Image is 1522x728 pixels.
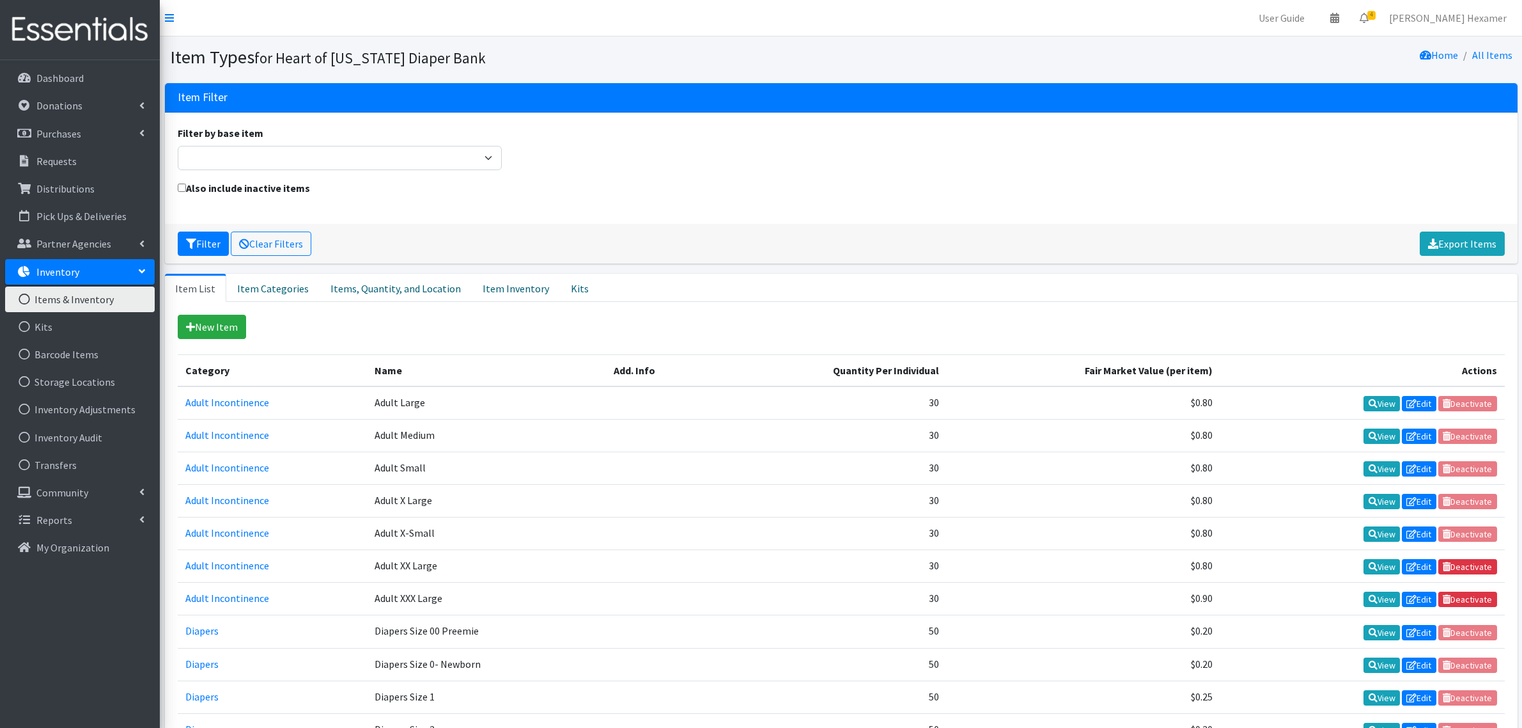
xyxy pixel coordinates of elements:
a: Edit [1402,625,1436,640]
a: Export Items [1420,232,1505,256]
a: Item List [165,274,226,302]
a: 4 [1349,5,1379,31]
a: Kits [560,274,600,302]
p: Dashboard [36,72,84,84]
td: Adult Large [367,386,607,420]
a: My Organization [5,535,155,560]
a: Storage Locations [5,369,155,395]
a: Adult Incontinence [185,526,269,539]
a: Edit [1402,494,1436,509]
a: Inventory [5,259,155,285]
a: View [1363,592,1400,607]
a: Diapers [185,690,219,703]
a: View [1363,494,1400,509]
th: Add. Info [606,354,715,386]
td: $0.80 [947,484,1220,517]
td: $0.80 [947,452,1220,484]
td: Adult X-Small [367,518,607,550]
td: $0.25 [947,681,1220,713]
td: 50 [715,615,947,648]
a: Adult Incontinence [185,592,269,605]
img: HumanEssentials [5,8,155,51]
td: 30 [715,518,947,550]
td: $0.20 [947,615,1220,648]
p: Partner Agencies [36,237,111,250]
a: View [1363,526,1400,542]
td: $0.20 [947,648,1220,681]
p: My Organization [36,541,109,554]
a: Pick Ups & Deliveries [5,203,155,229]
a: View [1363,690,1400,706]
a: View [1363,429,1400,444]
td: 50 [715,648,947,681]
td: Adult Small [367,452,607,484]
a: Inventory Adjustments [5,397,155,422]
a: Adult Incontinence [185,429,269,441]
a: View [1363,559,1400,574]
a: Partner Agencies [5,231,155,257]
td: 30 [715,386,947,420]
p: Donations [36,99,82,112]
a: View [1363,658,1400,673]
a: Adult Incontinence [185,559,269,572]
a: View [1363,396,1400,411]
td: Adult XXX Large [367,583,607,615]
td: Diapers Size 1 [367,681,607,713]
h3: Item Filter [178,91,228,104]
a: Purchases [5,121,155,146]
td: $0.80 [947,419,1220,452]
a: All Items [1472,49,1512,61]
a: [PERSON_NAME] Hexamer [1379,5,1517,31]
td: Adult XX Large [367,550,607,583]
a: Items, Quantity, and Location [320,274,472,302]
td: Adult Medium [367,419,607,452]
a: Adult Incontinence [185,396,269,409]
a: Donations [5,93,155,118]
a: Diapers [185,658,219,670]
td: 30 [715,550,947,583]
a: Items & Inventory [5,287,155,312]
a: Home [1420,49,1458,61]
th: Category [178,354,367,386]
a: Edit [1402,526,1436,542]
a: Edit [1402,396,1436,411]
a: Adult Incontinence [185,494,269,507]
p: Reports [36,514,72,526]
td: $0.80 [947,550,1220,583]
input: Also include inactive items [178,184,186,192]
td: 30 [715,452,947,484]
td: $0.90 [947,583,1220,615]
td: Adult X Large [367,484,607,517]
a: Adult Incontinence [185,461,269,474]
a: Requests [5,148,155,174]
p: Requests [36,155,77,168]
p: Distributions [36,182,95,195]
a: Edit [1402,461,1436,477]
small: for Heart of [US_STATE] Diaper Bank [254,49,486,67]
td: 30 [715,419,947,452]
a: Deactivate [1438,592,1497,607]
th: Fair Market Value (per item) [947,354,1220,386]
label: Filter by base item [178,125,263,141]
td: 30 [715,484,947,517]
a: Barcode Items [5,342,155,367]
a: Inventory Audit [5,425,155,450]
p: Purchases [36,127,81,140]
a: User Guide [1248,5,1315,31]
th: Actions [1220,354,1504,386]
td: 30 [715,583,947,615]
a: Dashboard [5,65,155,91]
td: $0.80 [947,518,1220,550]
a: Community [5,480,155,505]
a: Edit [1402,592,1436,607]
a: Diapers [185,624,219,637]
p: Community [36,486,88,499]
span: 4 [1367,11,1376,20]
a: Clear Filters [231,232,311,256]
p: Pick Ups & Deliveries [36,210,127,223]
a: Reports [5,507,155,533]
a: Transfers [5,452,155,478]
a: Deactivate [1438,559,1497,574]
td: $0.80 [947,386,1220,420]
td: 50 [715,681,947,713]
